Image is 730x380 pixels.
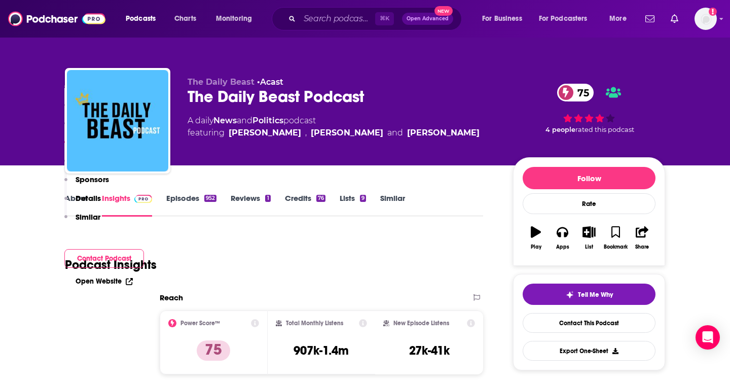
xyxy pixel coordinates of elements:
[231,193,270,217] a: Reviews1
[360,195,366,202] div: 9
[667,10,682,27] a: Show notifications dropdown
[380,193,405,217] a: Similar
[188,115,480,139] div: A daily podcast
[180,320,220,327] h2: Power Score™
[237,116,252,125] span: and
[8,9,105,28] img: Podchaser - Follow, Share and Rate Podcasts
[604,244,628,250] div: Bookmark
[252,116,283,125] a: Politics
[609,12,627,26] span: More
[286,320,343,327] h2: Total Monthly Listens
[160,293,183,302] h2: Reach
[523,193,655,214] div: Rate
[566,291,574,299] img: tell me why sparkle
[393,320,449,327] h2: New Episode Listens
[695,8,717,30] img: User Profile
[549,220,575,256] button: Apps
[629,220,655,256] button: Share
[557,84,594,101] a: 75
[229,127,301,139] a: Danielle Moodie
[641,10,659,27] a: Show notifications dropdown
[260,77,283,87] a: Acast
[585,244,593,250] div: List
[531,244,541,250] div: Play
[523,313,655,333] a: Contact This Podcast
[300,11,375,27] input: Search podcasts, credits, & more...
[602,11,639,27] button: open menu
[523,284,655,305] button: tell me why sparkleTell Me Why
[294,343,349,358] h3: 907k-1.4m
[76,277,133,286] a: Open Website
[513,77,665,140] div: 75 4 peoplerated this podcast
[709,8,717,16] svg: Add a profile image
[482,12,522,26] span: For Business
[409,343,450,358] h3: 27k-41k
[695,8,717,30] button: Show profile menu
[576,220,602,256] button: List
[402,13,453,25] button: Open AdvancedNew
[204,195,216,202] div: 952
[578,291,613,299] span: Tell Me Why
[575,126,634,133] span: rated this podcast
[64,193,101,212] button: Details
[316,195,325,202] div: 76
[257,77,283,87] span: •
[532,11,602,27] button: open menu
[375,12,394,25] span: ⌘ K
[523,220,549,256] button: Play
[126,12,156,26] span: Podcasts
[387,127,403,139] span: and
[602,220,629,256] button: Bookmark
[213,116,237,125] a: News
[188,127,480,139] span: featuring
[545,126,575,133] span: 4 people
[76,193,101,203] p: Details
[216,12,252,26] span: Monitoring
[209,11,265,27] button: open menu
[556,244,569,250] div: Apps
[635,244,649,250] div: Share
[695,8,717,30] span: Logged in as anyalola
[523,341,655,361] button: Export One-Sheet
[197,340,230,361] p: 75
[188,77,254,87] span: The Daily Beast
[567,84,594,101] span: 75
[64,249,144,268] button: Contact Podcast
[311,127,383,139] a: Molly Jong-Fast
[434,6,453,16] span: New
[265,195,270,202] div: 1
[76,212,100,222] p: Similar
[67,70,168,171] img: The Daily Beast Podcast
[174,12,196,26] span: Charts
[696,325,720,350] div: Open Intercom Messenger
[475,11,535,27] button: open menu
[539,12,588,26] span: For Podcasters
[168,11,202,27] a: Charts
[119,11,169,27] button: open menu
[305,127,307,139] span: ,
[407,127,480,139] a: Rick Wilson
[285,193,325,217] a: Credits76
[407,16,449,21] span: Open Advanced
[340,193,366,217] a: Lists9
[281,7,471,30] div: Search podcasts, credits, & more...
[166,193,216,217] a: Episodes952
[523,167,655,189] button: Follow
[64,212,100,231] button: Similar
